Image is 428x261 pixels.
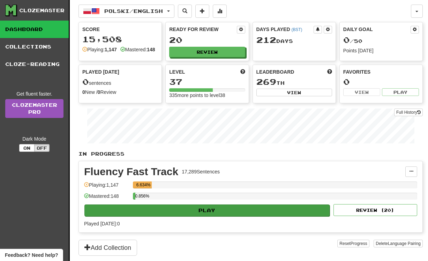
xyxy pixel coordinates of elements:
span: Progress [351,241,367,246]
button: Polski/English [78,5,174,18]
span: This week in points, UTC [327,68,332,75]
button: Add Collection [78,240,137,256]
div: 20 [169,36,245,44]
button: View [343,88,380,96]
div: Favorites [343,68,419,75]
span: Score more points to level up [240,68,245,75]
span: Open feedback widget [5,252,58,259]
div: Day s [256,36,332,45]
button: Add sentence to collection [195,5,209,18]
strong: 148 [147,47,155,52]
strong: 0 [98,89,100,95]
span: 269 [256,77,276,87]
span: 0 [82,77,89,87]
div: Daily Goal [343,26,411,33]
div: sentences [82,77,158,87]
div: 15,508 [82,35,158,44]
div: Mastered: 148 [84,193,129,204]
a: (BST) [291,27,302,32]
div: 6.634% [135,181,152,188]
div: New / Review [82,89,158,96]
button: View [256,89,332,96]
div: Fluency Fast Track [84,166,178,177]
div: Dark Mode [5,135,63,142]
button: Play [84,204,330,216]
button: Review [169,47,245,57]
div: 0 [343,77,419,86]
div: Clozemaster [19,7,65,14]
span: Played [DATE]: 0 [84,221,120,226]
div: 37 [169,77,245,86]
div: Days Played [256,26,314,33]
button: DeleteLanguage Pairing [374,240,423,247]
button: On [19,144,35,152]
button: Full History [394,109,423,116]
span: / 50 [343,38,362,44]
a: ClozemasterPro [5,99,63,118]
div: 335 more points to level 38 [169,92,245,99]
div: th [256,77,332,87]
div: Points [DATE] [343,47,419,54]
button: Play [382,88,419,96]
span: 0 [343,35,350,45]
button: ResetProgress [337,240,369,247]
span: Polski / English [104,8,163,14]
button: More stats [213,5,227,18]
p: In Progress [78,150,423,157]
div: Get fluent faster. [5,90,63,97]
button: Search sentences [178,5,192,18]
span: Leaderboard [256,68,294,75]
div: Ready for Review [169,26,236,33]
span: Level [169,68,185,75]
div: Playing: 1,147 [84,181,129,193]
div: Playing: [82,46,117,53]
div: 17,289 Sentences [182,168,220,175]
span: 212 [256,35,276,45]
span: Language Pairing [388,241,421,246]
button: Review (20) [333,204,417,216]
span: Played [DATE] [82,68,119,75]
div: Score [82,26,158,33]
button: Off [34,144,50,152]
strong: 0 [82,89,85,95]
strong: 1,147 [105,47,117,52]
div: Mastered: [120,46,155,53]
